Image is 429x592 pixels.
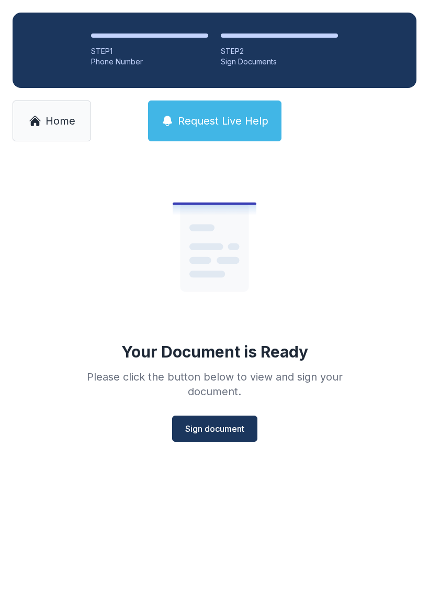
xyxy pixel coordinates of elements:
div: Phone Number [91,57,208,67]
span: Sign document [185,422,244,435]
div: Sign Documents [221,57,338,67]
div: Please click the button below to view and sign your document. [64,370,365,399]
span: Home [46,114,75,128]
div: Your Document is Ready [121,342,308,361]
div: STEP 1 [91,46,208,57]
div: STEP 2 [221,46,338,57]
span: Request Live Help [178,114,268,128]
